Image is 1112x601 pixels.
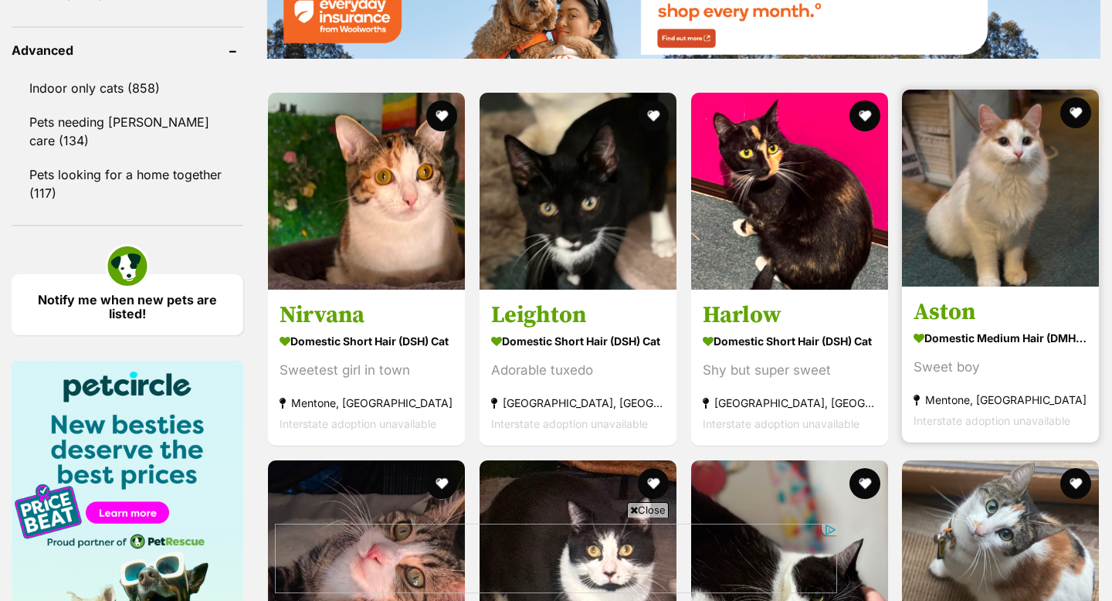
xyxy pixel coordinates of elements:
[703,417,859,430] span: Interstate adoption unavailable
[902,286,1099,443] a: Aston Domestic Medium Hair (DMH) Cat Sweet boy Mentone, [GEOGRAPHIC_DATA] Interstate adoption una...
[280,360,453,381] div: Sweetest girl in town
[280,417,436,430] span: Interstate adoption unavailable
[491,417,648,430] span: Interstate adoption unavailable
[703,300,876,330] h3: Harlow
[491,392,665,413] strong: [GEOGRAPHIC_DATA], [GEOGRAPHIC_DATA]
[638,468,669,499] button: favourite
[280,392,453,413] strong: Mentone, [GEOGRAPHIC_DATA]
[691,93,888,290] img: Harlow - Domestic Short Hair (DSH) Cat
[268,289,465,446] a: Nirvana Domestic Short Hair (DSH) Cat Sweetest girl in town Mentone, [GEOGRAPHIC_DATA] Interstate...
[703,330,876,352] strong: Domestic Short Hair (DSH) Cat
[12,43,243,57] header: Advanced
[491,360,665,381] div: Adorable tuxedo
[280,300,453,330] h3: Nirvana
[480,93,676,290] img: Leighton - Domestic Short Hair (DSH) Cat
[426,100,457,131] button: favourite
[280,330,453,352] strong: Domestic Short Hair (DSH) Cat
[849,468,880,499] button: favourite
[691,289,888,446] a: Harlow Domestic Short Hair (DSH) Cat Shy but super sweet [GEOGRAPHIC_DATA], [GEOGRAPHIC_DATA] Int...
[914,297,1087,327] h3: Aston
[703,360,876,381] div: Shy but super sweet
[914,327,1087,349] strong: Domestic Medium Hair (DMH) Cat
[491,300,665,330] h3: Leighton
[849,100,880,131] button: favourite
[268,93,465,290] img: Nirvana - Domestic Short Hair (DSH) Cat
[627,502,669,518] span: Close
[426,468,457,499] button: favourite
[275,524,837,593] iframe: Advertisement
[1060,97,1091,128] button: favourite
[638,100,669,131] button: favourite
[1060,468,1091,499] button: favourite
[12,72,243,104] a: Indoor only cats (858)
[12,274,243,335] a: Notify me when new pets are listed!
[703,392,876,413] strong: [GEOGRAPHIC_DATA], [GEOGRAPHIC_DATA]
[491,330,665,352] strong: Domestic Short Hair (DSH) Cat
[12,158,243,209] a: Pets looking for a home together (117)
[914,357,1087,378] div: Sweet boy
[12,106,243,157] a: Pets needing [PERSON_NAME] care (134)
[914,414,1070,427] span: Interstate adoption unavailable
[480,289,676,446] a: Leighton Domestic Short Hair (DSH) Cat Adorable tuxedo [GEOGRAPHIC_DATA], [GEOGRAPHIC_DATA] Inter...
[902,90,1099,287] img: Aston - Domestic Medium Hair (DMH) Cat
[914,389,1087,410] strong: Mentone, [GEOGRAPHIC_DATA]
